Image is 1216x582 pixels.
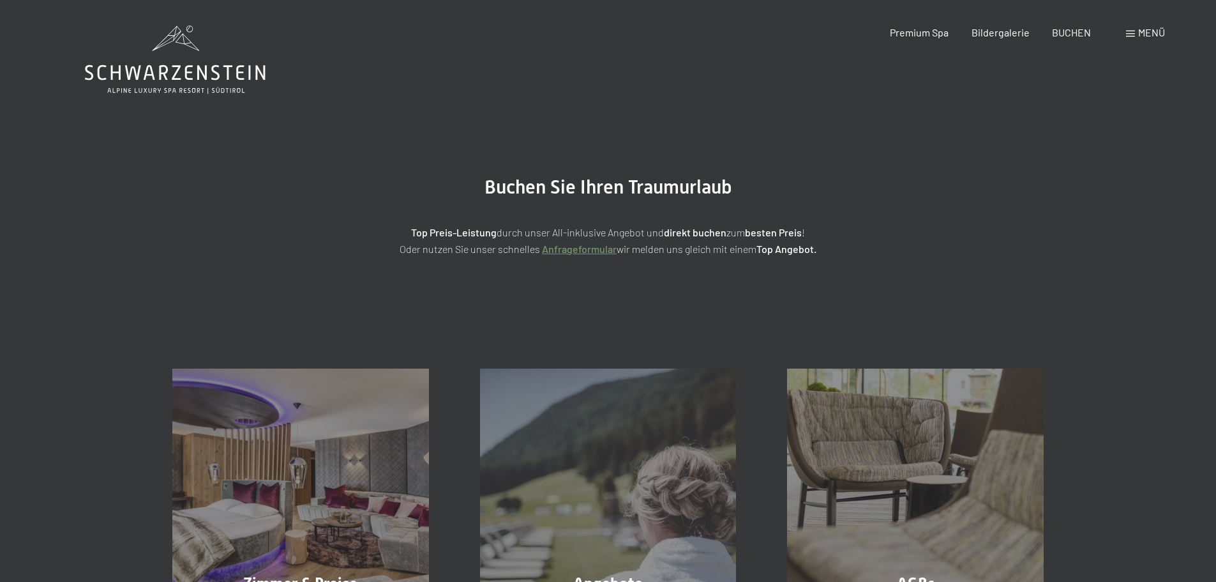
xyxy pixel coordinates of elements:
[756,243,816,255] strong: Top Angebot.
[745,226,802,238] strong: besten Preis
[1052,26,1091,38] a: BUCHEN
[542,243,617,255] a: Anfrageformular
[289,224,927,257] p: durch unser All-inklusive Angebot und zum ! Oder nutzen Sie unser schnelles wir melden uns gleich...
[1138,26,1165,38] span: Menü
[972,26,1030,38] a: Bildergalerie
[484,176,732,198] span: Buchen Sie Ihren Traumurlaub
[664,226,726,238] strong: direkt buchen
[890,26,949,38] a: Premium Spa
[411,226,497,238] strong: Top Preis-Leistung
